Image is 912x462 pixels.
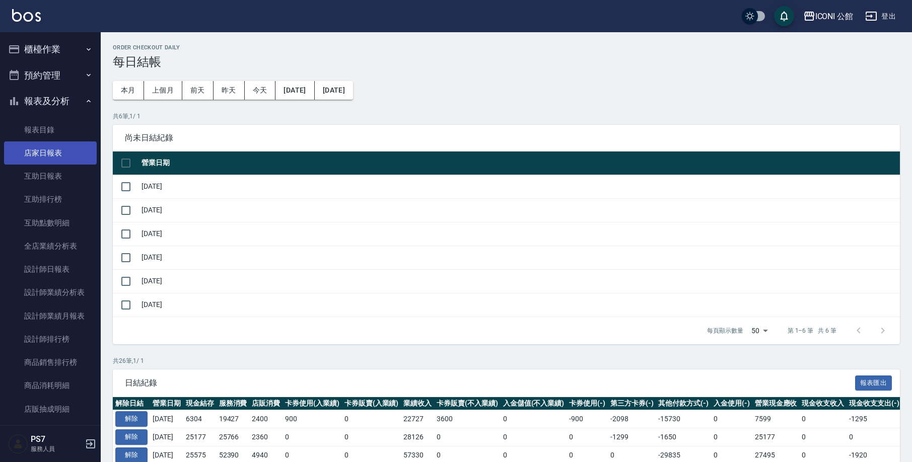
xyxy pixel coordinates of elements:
td: 6304 [183,410,217,428]
th: 營業現金應收 [752,397,800,410]
th: 現金收支收入 [799,397,847,410]
td: -15730 [656,410,711,428]
button: 本月 [113,81,144,100]
th: 營業日期 [150,397,183,410]
button: 解除 [115,429,148,445]
td: 0 [283,428,342,446]
h2: Order checkout daily [113,44,900,51]
td: 25766 [217,428,250,446]
td: 19427 [217,410,250,428]
a: 設計師業績分析表 [4,281,97,304]
a: 報表目錄 [4,118,97,141]
td: [DATE] [139,293,900,317]
td: 0 [501,410,567,428]
th: 現金收支支出(-) [847,397,902,410]
th: 解除日結 [113,397,150,410]
td: 0 [799,410,847,428]
button: [DATE] [275,81,314,100]
td: 0 [342,428,401,446]
a: 設計師排行榜 [4,328,97,351]
a: 商品消耗明細 [4,374,97,397]
td: 0 [342,410,401,428]
th: 其他付款方式(-) [656,397,711,410]
td: [DATE] [139,222,900,246]
td: 900 [283,410,342,428]
td: [DATE] [150,410,183,428]
th: 入金使用(-) [711,397,752,410]
a: 顧客入金餘額表 [4,421,97,444]
td: 28126 [401,428,434,446]
h5: PS7 [31,434,82,444]
span: 日結紀錄 [125,378,855,388]
a: 店家日報表 [4,141,97,165]
td: -1650 [656,428,711,446]
td: [DATE] [139,269,900,293]
td: 0 [501,428,567,446]
th: 卡券販賣(入業績) [342,397,401,410]
button: 昨天 [214,81,245,100]
button: 解除 [115,411,148,427]
td: -900 [567,410,608,428]
button: 櫃檯作業 [4,36,97,62]
td: -1295 [847,410,902,428]
td: -1299 [608,428,656,446]
th: 店販消費 [249,397,283,410]
td: 2400 [249,410,283,428]
th: 卡券使用(-) [567,397,608,410]
h3: 每日結帳 [113,55,900,69]
a: 互助點數明細 [4,211,97,235]
a: 商品銷售排行榜 [4,351,97,374]
img: Person [8,434,28,454]
td: 25177 [752,428,800,446]
p: 服務人員 [31,444,82,453]
p: 共 6 筆, 1 / 1 [113,112,900,121]
td: [DATE] [139,198,900,222]
button: save [774,6,794,26]
a: 互助日報表 [4,165,97,188]
div: 50 [747,317,771,344]
td: 0 [711,428,752,446]
button: 前天 [182,81,214,100]
td: 7599 [752,410,800,428]
button: 今天 [245,81,276,100]
a: 店販抽成明細 [4,398,97,421]
button: [DATE] [315,81,353,100]
a: 互助排行榜 [4,188,97,211]
th: 卡券販賣(不入業績) [434,397,501,410]
a: 設計師日報表 [4,258,97,281]
th: 現金結存 [183,397,217,410]
th: 卡券使用(入業績) [283,397,342,410]
td: 22727 [401,410,434,428]
button: 登出 [861,7,900,26]
td: 0 [799,428,847,446]
td: 0 [711,410,752,428]
th: 業績收入 [401,397,434,410]
a: 全店業績分析表 [4,235,97,258]
div: ICONI 公館 [815,10,854,23]
p: 每頁顯示數量 [707,326,743,335]
a: 設計師業績月報表 [4,304,97,328]
a: 報表匯出 [855,377,892,387]
button: 報表匯出 [855,375,892,391]
td: [DATE] [150,428,183,446]
td: 0 [847,428,902,446]
td: 0 [434,428,501,446]
img: Logo [12,9,41,22]
p: 第 1–6 筆 共 6 筆 [788,326,836,335]
p: 共 26 筆, 1 / 1 [113,356,900,365]
th: 入金儲值(不入業績) [501,397,567,410]
td: 25177 [183,428,217,446]
button: 報表及分析 [4,88,97,114]
td: 2360 [249,428,283,446]
th: 第三方卡券(-) [608,397,656,410]
td: [DATE] [139,175,900,198]
th: 服務消費 [217,397,250,410]
td: [DATE] [139,246,900,269]
td: -2098 [608,410,656,428]
th: 營業日期 [139,151,900,175]
button: ICONI 公館 [799,6,858,27]
span: 尚未日結紀錄 [125,133,888,143]
td: 3600 [434,410,501,428]
td: 0 [567,428,608,446]
button: 上個月 [144,81,182,100]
